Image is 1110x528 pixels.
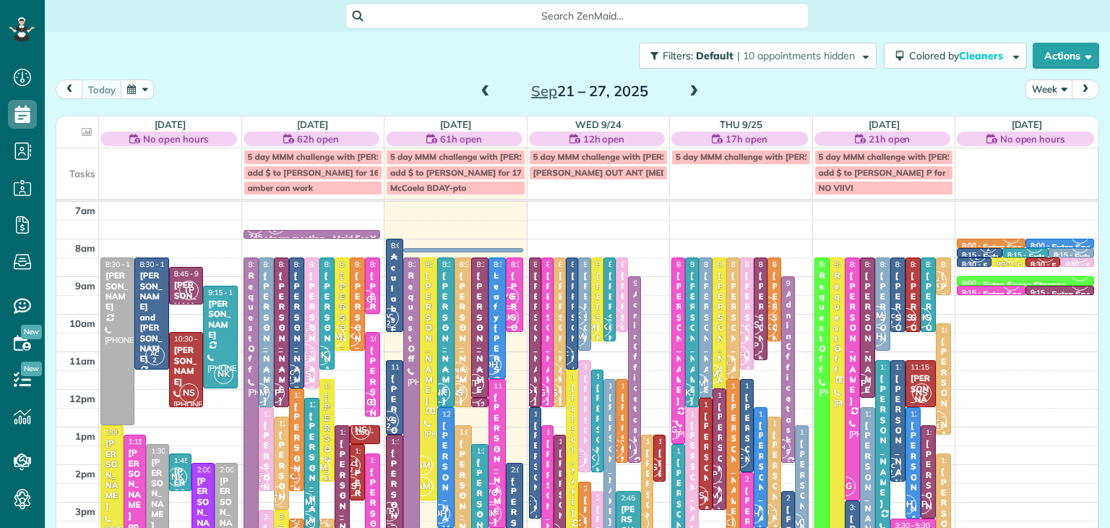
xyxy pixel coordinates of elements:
[911,362,954,372] span: 11:15 - 12:30
[736,328,744,336] span: KF
[800,427,835,437] span: 1:00 - 4:00
[173,280,199,394] div: [PERSON_NAME] - [PERSON_NAME] Law Offices
[425,260,460,269] span: 8:30 - 3:00
[510,271,519,406] div: [PERSON_NAME]
[570,383,574,518] div: [PERSON_NAME]
[633,278,668,288] span: 9:00 - 2:00
[339,271,345,406] div: [PERSON_NAME]
[214,365,233,384] span: NK
[139,260,178,269] span: 8:30 - 11:30
[264,512,298,521] span: 3:15 - 5:15
[494,260,533,269] span: 8:30 - 11:45
[265,383,285,403] span: TP
[146,354,164,367] small: 2
[983,242,1065,252] div: Extra Space Storage
[910,271,916,406] div: [PERSON_NAME]
[571,260,610,269] span: 8:30 - 11:30
[139,271,164,364] div: [PERSON_NAME] and [PERSON_NAME]
[280,467,300,487] span: IK
[342,464,360,477] small: 2
[250,383,270,403] span: AM
[865,409,904,419] span: 12:30 - 4:30
[324,271,330,406] div: [PERSON_NAME]
[263,271,270,406] div: [PERSON_NAME]
[864,271,871,406] div: [PERSON_NAME]
[442,271,450,406] div: [PERSON_NAME]
[895,373,901,508] div: [PERSON_NAME]
[941,456,976,465] span: 1:45 - 5:00
[851,374,871,393] span: TP
[174,269,209,278] span: 8:45 - 9:45
[866,306,886,325] span: AM
[370,260,409,269] span: 8:30 - 10:00
[928,420,946,433] small: 4
[786,289,791,456] div: Admin Office tasks
[355,446,390,456] span: 1:30 - 3:00
[758,271,763,406] div: [PERSON_NAME]
[476,260,515,269] span: 8:30 - 12:15
[897,495,916,514] span: DH
[476,446,511,456] span: 1:30 - 5:15
[482,355,502,375] span: DH
[285,368,294,376] span: AC
[301,326,309,334] span: KF
[546,260,585,269] span: 8:30 - 12:30
[251,475,269,489] small: 2
[884,43,1027,69] button: Colored byCleaners
[370,456,405,465] span: 1:45 - 5:15
[179,383,199,403] span: NS
[511,260,550,269] span: 8:30 - 10:30
[296,352,314,365] small: 4
[271,490,279,498] span: AL
[582,373,586,508] div: [PERSON_NAME]
[595,271,599,406] div: [PERSON_NAME]
[676,271,681,406] div: [PERSON_NAME]
[866,327,886,346] span: DH
[895,260,934,269] span: 8:30 - 10:30
[559,437,593,446] span: 1:15 - 4:15
[718,260,757,269] span: 8:30 - 12:00
[880,362,919,372] span: 11:15 - 5:15
[197,465,231,474] span: 2:00 - 5:00
[324,392,330,527] div: [PERSON_NAME]
[379,502,399,521] span: TP
[933,414,941,422] span: AL
[278,271,285,406] div: [PERSON_NAME]
[689,271,694,406] div: [PERSON_NAME]
[639,43,877,69] button: Filters: Default | 10 appointments hidden
[296,493,315,512] span: AM
[155,119,186,130] a: [DATE]
[696,49,734,62] span: Default
[933,275,941,283] span: AL
[482,504,502,524] span: IK
[220,465,254,474] span: 2:00 - 5:00
[356,393,376,412] span: VG
[476,271,484,406] div: [PERSON_NAME]
[264,409,303,419] span: 12:30 - 2:45
[879,271,886,406] div: [PERSON_NAME]
[882,466,900,480] small: 2
[408,271,416,364] div: Request Off
[442,260,481,269] span: 8:30 - 12:30
[912,495,932,514] span: TP
[621,493,655,503] span: 2:45 - 5:00
[887,461,895,469] span: AC
[281,372,299,386] small: 2
[759,409,798,419] span: 12:30 - 3:45
[511,465,546,474] span: 2:00 - 5:00
[347,459,356,467] span: AC
[583,362,622,372] span: 11:15 - 2:15
[448,383,468,403] span: NS
[744,271,749,406] div: [PERSON_NAME]
[887,312,895,320] span: AC
[703,271,708,406] div: [PERSON_NAME]
[249,260,283,269] span: 8:30 - 5:30
[941,260,976,269] span: 8:30 - 9:30
[294,391,333,400] span: 12:00 - 2:45
[531,82,557,100] span: Sep
[979,242,997,256] small: 2
[354,271,361,406] div: [PERSON_NAME]
[773,419,812,428] span: 12:45 - 3:45
[879,373,886,508] div: [PERSON_NAME]
[248,182,314,193] span: amber can work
